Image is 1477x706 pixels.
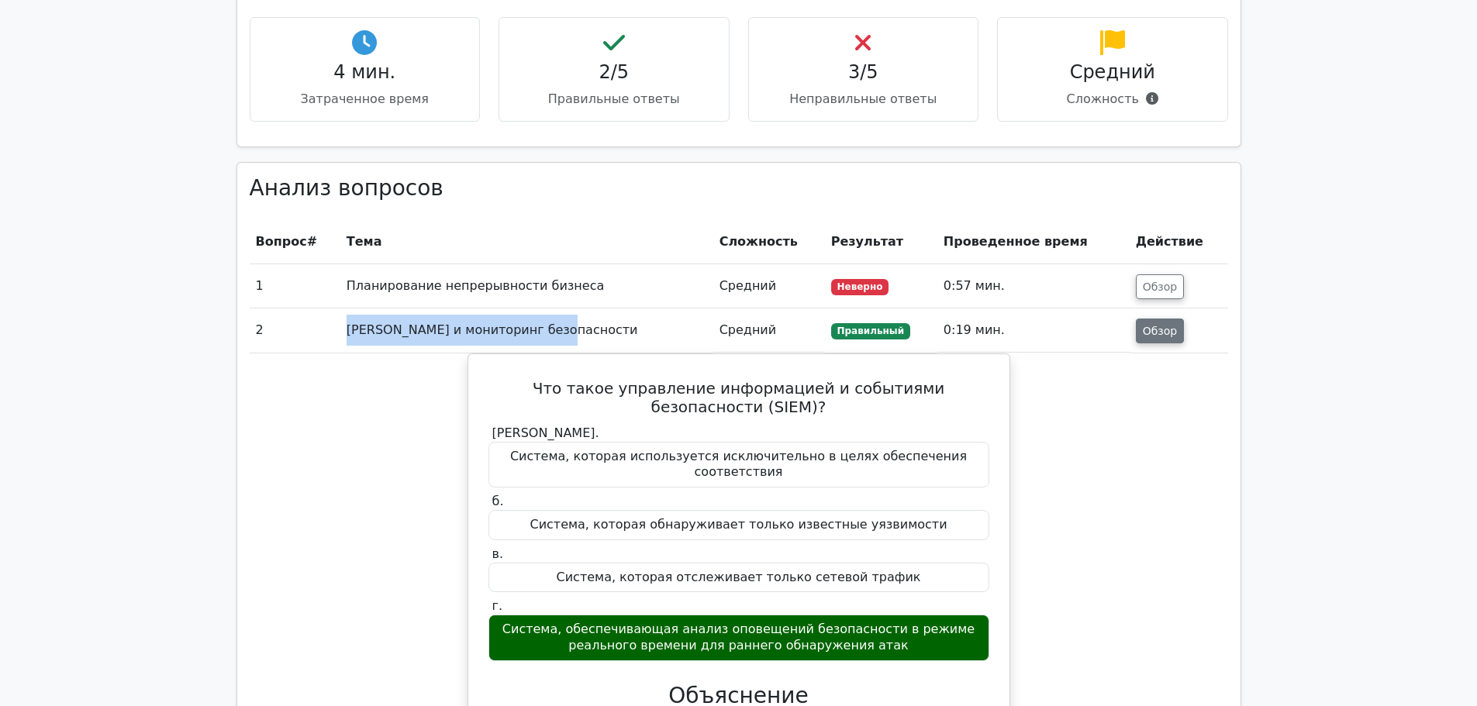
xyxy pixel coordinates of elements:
font: 1 [256,278,264,293]
font: Обзор [1143,325,1178,337]
font: Система, которая обнаруживает только известные уязвимости [530,517,947,532]
font: 0:19 мин. [944,322,1005,337]
font: 0:57 мин. [944,278,1005,293]
font: Затраченное время [301,91,429,106]
font: 2 [256,322,264,337]
font: Действие [1136,234,1203,249]
font: Тема [347,234,382,249]
font: Средний [720,278,777,293]
font: Средний [720,322,777,337]
font: Обзор [1143,281,1178,293]
font: [PERSON_NAME] и мониторинг безопасности [347,322,638,337]
font: Правильный [837,325,904,336]
font: Сложность [1067,91,1139,106]
font: Анализ вопросов [250,175,443,201]
font: Правильные ответы [548,91,680,106]
font: Система, обеспечивающая анализ оповещений безопасности в режиме реального времени для раннего обн... [502,622,975,653]
font: б. [492,494,504,508]
font: Система, которая отслеживает только сетевой трафик [557,570,921,584]
font: Средний [1070,61,1155,83]
font: Результат [831,234,903,249]
font: Сложность [720,234,798,249]
font: Неправильные ответы [789,91,937,106]
button: Обзор [1136,319,1185,343]
font: в. [492,546,504,561]
font: Что такое управление информацией и событиями безопасности (SIEM)? [533,379,945,416]
font: Неверно [837,281,882,292]
font: 2/5 [599,61,629,83]
font: 4 мин. [333,61,395,83]
font: 3/5 [848,61,878,83]
font: Проведенное время [944,234,1088,249]
font: Вопрос [256,234,307,249]
font: [PERSON_NAME]. [492,425,599,440]
font: Система, которая используется исключительно в целях обеспечения соответствия [510,449,967,480]
button: Обзор [1136,274,1185,299]
font: # [307,234,317,249]
font: Планирование непрерывности бизнеса [347,278,604,293]
font: г. [492,598,503,613]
